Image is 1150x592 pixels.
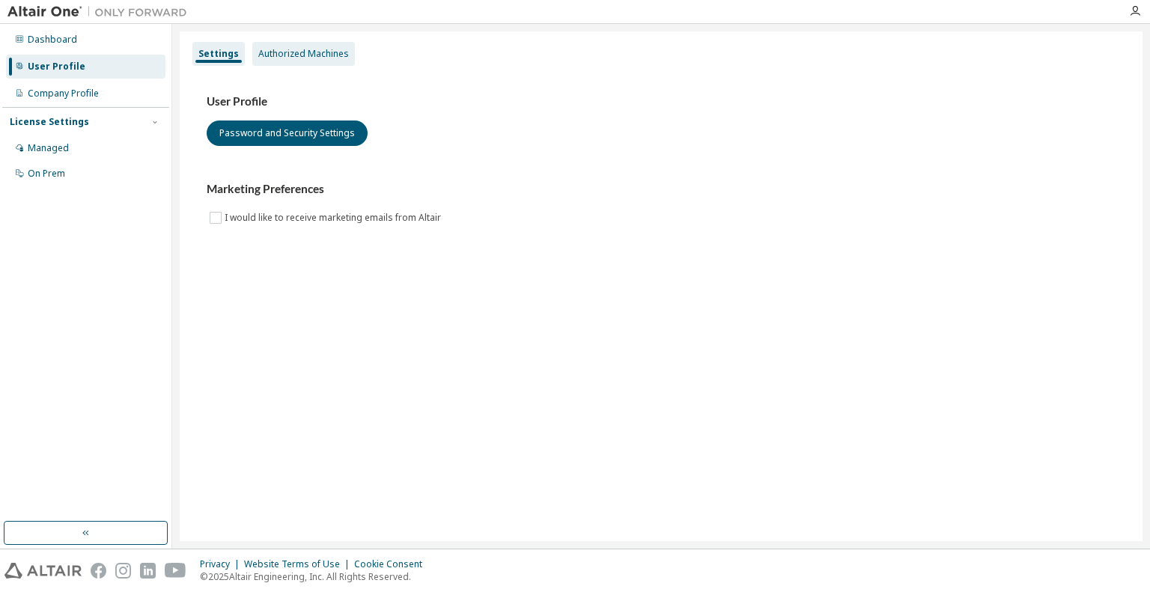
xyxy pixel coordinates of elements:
[28,34,77,46] div: Dashboard
[91,563,106,579] img: facebook.svg
[354,558,431,570] div: Cookie Consent
[207,94,1116,109] h3: User Profile
[165,563,186,579] img: youtube.svg
[200,570,431,583] p: © 2025 Altair Engineering, Inc. All Rights Reserved.
[28,88,99,100] div: Company Profile
[225,209,444,227] label: I would like to receive marketing emails from Altair
[28,61,85,73] div: User Profile
[28,142,69,154] div: Managed
[207,120,368,146] button: Password and Security Settings
[115,563,131,579] img: instagram.svg
[207,182,1116,197] h3: Marketing Preferences
[10,116,89,128] div: License Settings
[7,4,195,19] img: Altair One
[244,558,354,570] div: Website Terms of Use
[200,558,244,570] div: Privacy
[140,563,156,579] img: linkedin.svg
[198,48,239,60] div: Settings
[4,563,82,579] img: altair_logo.svg
[28,168,65,180] div: On Prem
[258,48,349,60] div: Authorized Machines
